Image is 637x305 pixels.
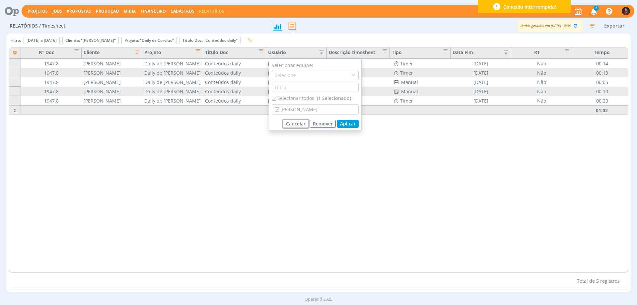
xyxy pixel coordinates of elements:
[142,77,203,87] div: Daily de [PERSON_NAME]
[39,23,65,29] span: / Timesheet
[121,37,177,44] button: Projeto: "Daily de Cordius"
[451,87,511,96] div: [DATE]
[82,59,142,68] div: [PERSON_NAME]
[21,87,82,96] div: 1947.8
[272,62,359,69] div: Selecionar equipe:
[622,7,630,15] img: M
[9,105,21,114] div: Σ
[390,77,451,87] div: Manual
[182,38,238,43] span: Título Doc: "Conteúdos daily"
[451,96,511,105] div: [DATE]
[266,68,327,77] div: [PERSON_NAME]
[275,72,297,79] div: Selecione
[28,8,48,14] a: Projetos
[203,59,266,68] div: Conteúdos daily
[503,3,556,10] span: Conexão interrompida!
[191,49,201,55] button: Editar filtro para Coluna Projeto
[572,47,632,59] div: Tempo
[390,47,451,59] div: Tipo
[390,59,451,68] div: Timer
[203,87,266,96] div: Conteúdos daily
[327,47,390,59] div: Descrição timesheet
[122,9,138,14] button: Mídia
[169,9,196,14] button: Cadastros
[141,8,166,14] a: Financeiro
[451,59,511,68] div: [DATE]
[587,5,600,17] button: 2
[21,77,82,87] div: 1947.8
[272,83,359,92] input: Filtro
[171,8,194,14] span: Cadastros
[317,95,351,102] span: (1 Selecionado)
[511,68,572,77] div: Não
[62,37,119,44] button: Cliente: "[PERSON_NAME]"
[96,8,119,14] a: Produção
[572,59,632,68] div: 00:14
[65,9,93,14] button: Propostas
[517,20,583,32] div: Dados gerados em [DATE] 13:36
[511,47,572,59] div: RT
[65,38,116,43] span: Cliente: "[PERSON_NAME]"
[142,87,203,96] div: Daily de [PERSON_NAME]
[21,68,82,77] div: 1947.8
[254,49,264,55] button: Editar filtro para Coluna Título Doc
[266,87,327,96] div: [PERSON_NAME]
[94,9,121,14] button: Produção
[266,96,327,105] div: [PERSON_NAME]
[142,96,203,105] div: Daily de [PERSON_NAME]
[601,22,627,30] button: Exportar
[139,9,168,14] button: Financeiro
[82,77,142,87] div: [PERSON_NAME]
[26,9,50,14] button: Projetos
[451,77,511,87] div: [DATE]
[560,49,570,55] button: Editar filtro para Coluna RT
[378,49,388,55] button: Editar filtro para Coluna Descrição timesheet
[266,59,327,68] div: [PERSON_NAME]
[124,8,136,14] a: Mídia
[283,120,309,128] button: Cancelar
[594,6,599,11] span: 2
[511,59,572,68] div: Não
[50,9,64,14] button: Jobs
[197,9,226,14] button: Relatórios
[21,47,82,59] div: Nº Doc
[82,96,142,105] div: [PERSON_NAME]
[439,49,448,55] button: Editar filtro para Coluna Tipo
[272,72,297,79] div: Selecione
[453,49,509,58] div: Data Fim
[572,105,632,114] div: 01:02
[10,38,21,43] span: Filtro:
[142,68,203,77] div: Daily de [PERSON_NAME]
[266,77,327,87] div: [PERSON_NAME]
[179,37,241,44] button: Título Doc: "Conteúdos daily"
[572,96,632,105] div: 00:20
[390,96,451,105] div: Timer
[67,8,91,14] span: Propostas
[24,37,60,44] button: [DATE] a [DATE]
[84,49,140,58] div: Cliente
[268,49,324,58] div: Usuário
[621,5,630,17] button: M
[27,38,57,43] span: [DATE] a [DATE]
[199,8,224,14] a: Relatórios
[142,47,203,59] div: Projeto
[203,68,266,77] div: Conteúdos daily
[203,47,266,59] div: Título Doc
[572,68,632,77] div: 00:13
[52,8,62,14] a: Jobs
[511,77,572,87] div: Não
[82,68,142,77] div: [PERSON_NAME]
[572,77,632,87] div: 00:05
[390,68,451,77] div: Timer
[124,38,174,43] span: Projeto: "Daily de Cordius"
[577,277,620,284] span: Total de 5 registros
[21,59,82,68] div: 1947.8
[310,120,336,128] button: Remover
[337,120,359,128] button: Aplicar
[142,59,203,68] div: Daily de [PERSON_NAME]
[82,87,142,96] div: [PERSON_NAME]
[451,68,511,77] div: [DATE]
[203,96,266,105] div: Conteúdos daily
[10,23,38,29] span: Relatórios
[511,87,572,96] div: Não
